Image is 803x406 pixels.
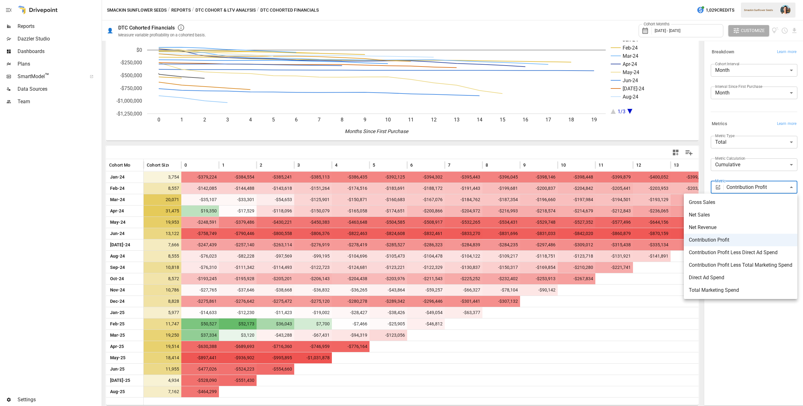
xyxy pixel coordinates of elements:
[689,274,792,281] span: Direct Ad Spend
[689,249,792,256] span: Contribution Profit Less Direct Ad Spend
[689,286,792,294] span: Total Marketing Spend
[689,211,792,219] span: Net Sales
[689,199,792,206] span: Gross Sales
[689,261,792,269] span: Contribution Profit Less Total Marketing Spend
[689,236,792,244] span: Contribution Profit
[689,224,792,231] span: Net Revenue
